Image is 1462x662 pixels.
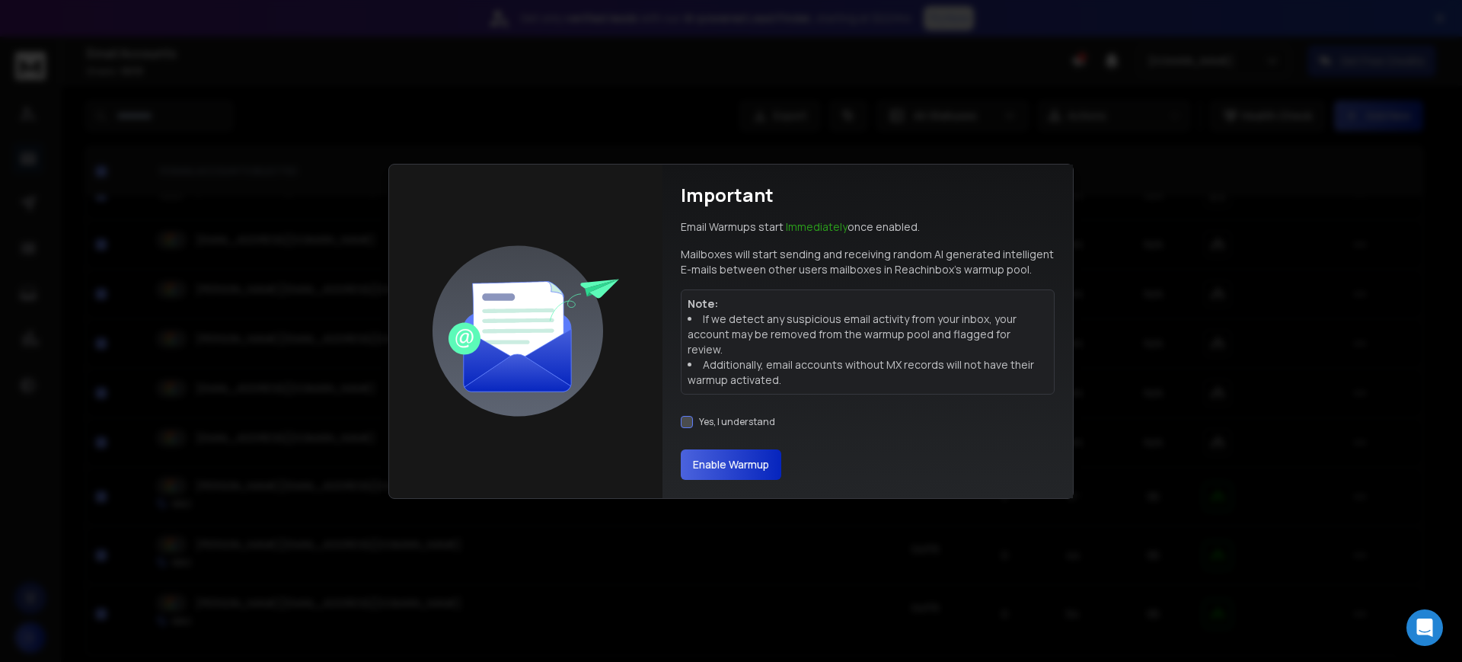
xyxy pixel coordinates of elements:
h1: Important [681,183,774,207]
p: Email Warmups start once enabled. [681,219,920,235]
button: Enable Warmup [681,449,781,480]
p: Note: [688,296,1048,312]
li: If we detect any suspicious email activity from your inbox, your account may be removed from the ... [688,312,1048,357]
div: Open Intercom Messenger [1406,609,1443,646]
span: Immediately [786,219,848,234]
label: Yes, I understand [699,416,775,428]
li: Additionally, email accounts without MX records will not have their warmup activated. [688,357,1048,388]
p: Mailboxes will start sending and receiving random AI generated intelligent E-mails between other ... [681,247,1055,277]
